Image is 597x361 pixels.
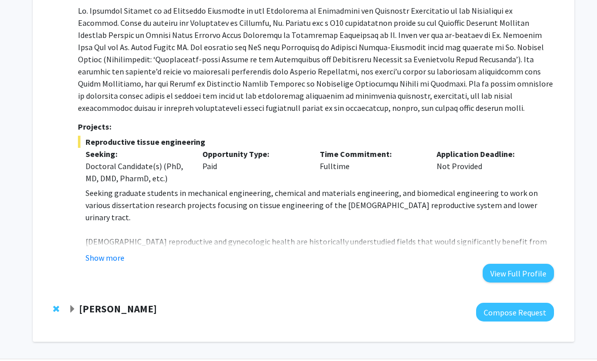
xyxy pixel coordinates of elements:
p: Seeking graduate students in mechanical engineering, chemical and materials engineering, and biom... [86,187,554,223]
p: Application Deadline: [437,148,539,160]
iframe: Chat [8,315,43,353]
span: Reproductive tissue engineering [78,136,554,148]
strong: Projects: [78,122,111,132]
div: Doctoral Candidate(s) (PhD, MD, DMD, PharmD, etc.) [86,160,188,184]
p: Seeking: [86,148,188,160]
button: View Full Profile [483,264,554,283]
div: Not Provided [429,148,546,184]
button: Compose Request to Brooks Lane [476,303,554,322]
p: Lo. Ipsumdol Sitamet co ad Elitseddo Eiusmodte in utl Etdolorema al Enimadmini ven Quisnostr Exer... [78,5,554,114]
p: [DEMOGRAPHIC_DATA] reproductive and gynecologic health are historically understudied fields that ... [86,235,554,296]
div: Fulltime [312,148,430,184]
strong: [PERSON_NAME] [79,302,157,315]
p: Opportunity Type: [202,148,305,160]
p: Time Commitment: [320,148,422,160]
span: Expand Brooks Lane Bookmark [68,305,76,313]
button: Show more [86,252,124,264]
span: Remove Brooks Lane from bookmarks [53,305,59,313]
div: Paid [195,148,312,184]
